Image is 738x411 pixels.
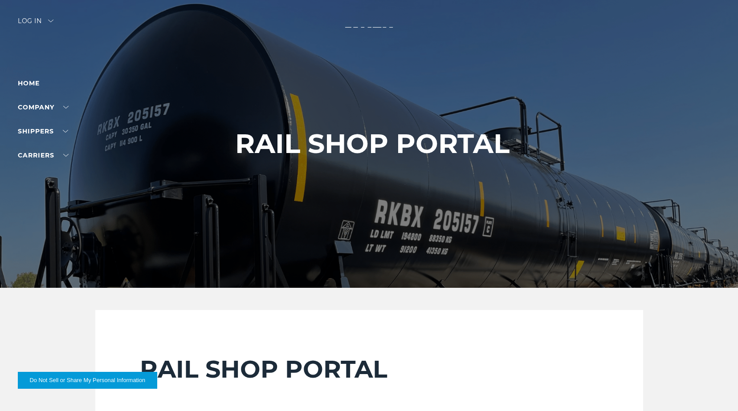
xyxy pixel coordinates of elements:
a: Carriers [18,151,69,159]
h2: RAIL SHOP PORTAL [140,355,599,384]
img: kbx logo [336,18,403,57]
img: arrow [48,20,53,22]
h1: RAIL SHOP PORTAL [235,129,510,159]
div: Log in [18,18,53,31]
button: Do Not Sell or Share My Personal Information [18,372,157,389]
a: Company [18,103,69,111]
a: SHIPPERS [18,127,68,135]
a: Home [18,79,40,87]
